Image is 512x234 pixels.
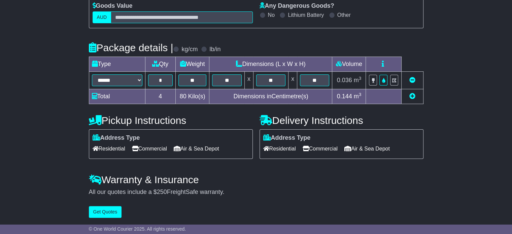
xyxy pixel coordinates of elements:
label: Address Type [93,134,140,142]
label: lb/in [209,46,220,53]
label: No [268,12,275,18]
td: Dimensions (L x W x H) [209,57,332,72]
span: 250 [157,189,167,195]
label: kg/cm [181,46,198,53]
span: m [354,93,362,100]
button: Get Quotes [89,206,122,218]
h4: Pickup Instructions [89,115,253,126]
span: Commercial [303,143,338,154]
label: AUD [93,11,111,23]
h4: Warranty & Insurance [89,174,423,185]
div: All our quotes include a $ FreightSafe warranty. [89,189,423,196]
td: Kilo(s) [175,89,209,104]
span: Air & Sea Depot [174,143,219,154]
label: Lithium Battery [288,12,324,18]
td: Type [89,57,145,72]
span: © One World Courier 2025. All rights reserved. [89,226,186,232]
label: Other [337,12,351,18]
td: Qty [145,57,175,72]
span: 0.036 [337,77,352,83]
a: Add new item [409,93,415,100]
h4: Package details | [89,42,173,53]
sup: 3 [359,76,362,81]
td: Weight [175,57,209,72]
span: Residential [263,143,296,154]
span: Residential [93,143,125,154]
td: Volume [332,57,366,72]
span: m [354,77,362,83]
td: Dimensions in Centimetre(s) [209,89,332,104]
span: Air & Sea Depot [344,143,390,154]
span: Commercial [132,143,167,154]
td: 4 [145,89,175,104]
a: Remove this item [409,77,415,83]
td: Total [89,89,145,104]
label: Any Dangerous Goods? [260,2,334,10]
sup: 3 [359,92,362,97]
span: 0.144 [337,93,352,100]
h4: Delivery Instructions [260,115,423,126]
label: Goods Value [93,2,133,10]
td: x [288,72,297,89]
span: 80 [180,93,186,100]
label: Address Type [263,134,311,142]
td: x [244,72,253,89]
